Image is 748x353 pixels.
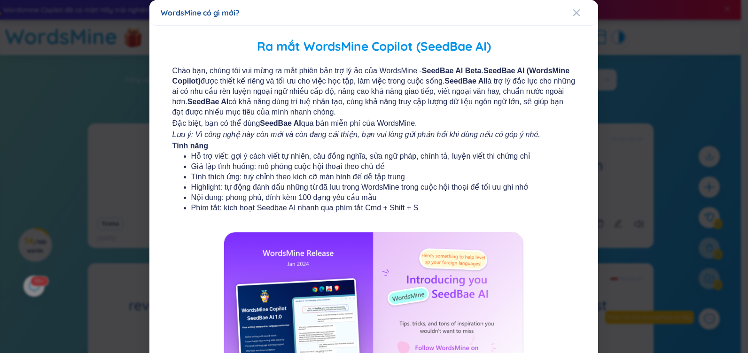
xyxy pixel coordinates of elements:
[445,77,486,85] b: SeedBae AI
[172,118,576,129] span: Đặc biệt, bạn có thể dùng qua bản miễn phí của WordsMine.
[191,161,557,172] li: Giả lập tình huống: mô phỏng cuộc hội thoại theo chủ đề
[187,98,228,106] b: SeedBae AI
[191,151,557,161] li: Hỗ trợ viết: gợi ý cách viết tự nhiên, câu đồng nghĩa, sửa ngữ pháp, chính tả, luyện viết thi chứ...
[260,119,301,127] b: SeedBae AI
[163,37,585,56] h2: Ra mắt WordsMine Copilot (SeedBae AI)
[191,192,557,203] li: Nội dung: phong phú, đính kèm 100 dạng yêu cầu mẫu
[191,172,557,182] li: Tính thích ứng: tuỳ chỉnh theo kích cỡ màn hình để dễ tập trung
[191,182,557,192] li: Highlight: tự động đánh dấu những từ đã lưu trong WordsMine trong cuộc hội thoại để tối ưu ghi nhớ
[172,66,576,117] span: Chào bạn, chúng tôi vui mừng ra mắt phiên bản trợ lý ảo của WordsMine - . được thiết kế riêng và ...
[172,67,569,85] b: SeedBae AI (WordsMine Copilot)
[172,130,540,138] i: Lưu ý: Vì công nghệ này còn mới và còn đang cải thiện, bạn vui lòng gửi phản hồi khi dùng nếu có ...
[172,142,208,150] b: Tính năng
[422,67,482,75] b: SeedBae AI Beta
[191,203,557,213] li: Phím tắt: kích hoạt Seedbae AI nhanh qua phím tắt Cmd + Shift + S
[161,8,587,18] div: WordsMine có gì mới?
